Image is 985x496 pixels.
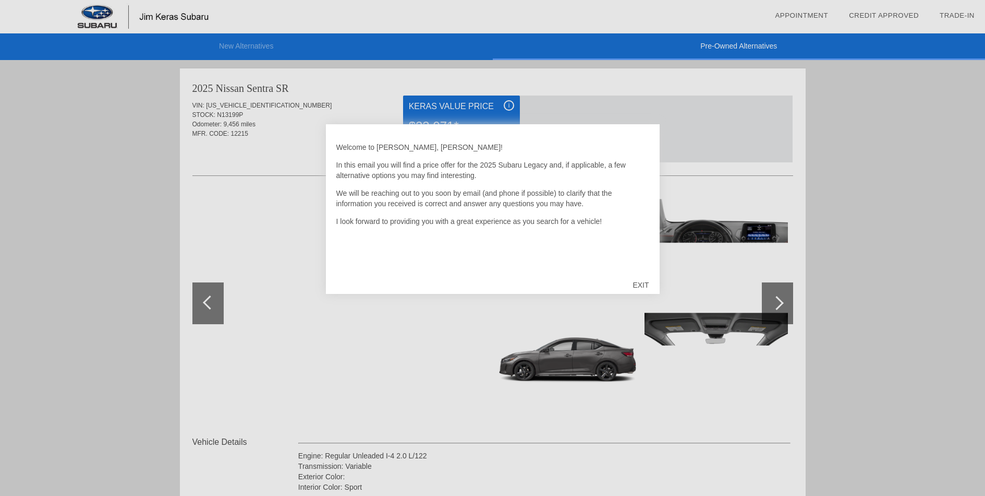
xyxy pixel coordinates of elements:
[336,160,649,181] p: In this email you will find a price offer for the 2025 Subaru Legacy and, if applicable, a few al...
[849,11,919,19] a: Credit Approved
[940,11,975,19] a: Trade-In
[775,11,828,19] a: Appointment
[336,188,649,209] p: We will be reaching out to you soon by email (and phone if possible) to clarify that the informat...
[622,269,659,301] div: EXIT
[336,216,649,227] p: I look forward to providing you with a great experience as you search for a vehicle!
[336,142,649,152] p: Welcome to [PERSON_NAME], [PERSON_NAME]!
